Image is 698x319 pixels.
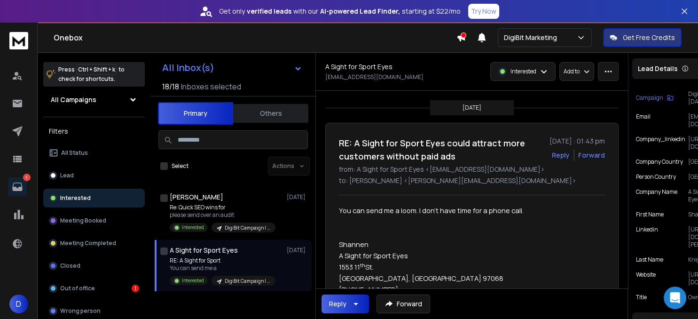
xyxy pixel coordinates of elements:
[43,234,145,253] button: Meeting Completed
[43,279,145,298] button: Out of office1
[43,166,145,185] button: Lead
[60,285,95,292] p: Out of office
[225,224,270,231] p: DigiBit Campaign | [DATE]
[60,262,80,270] p: Closed
[320,7,400,16] strong: AI-powered Lead Finder,
[325,62,392,72] h1: A Sight for Sport Eyes
[564,68,580,75] p: Add to
[329,299,346,309] div: Reply
[170,264,275,272] p: You can send me a
[23,174,31,181] p: 1
[552,151,570,160] button: Reply
[636,94,663,102] p: Campaign
[58,65,125,84] p: Press to check for shortcuts.
[132,285,139,292] div: 1
[43,256,145,275] button: Closed
[170,246,238,255] h1: A Sight for Sport Eyes
[504,33,561,42] p: DigiBit Marketing
[376,295,430,313] button: Forward
[287,193,308,201] p: [DATE]
[60,239,116,247] p: Meeting Completed
[60,217,106,224] p: Meeting Booked
[172,162,188,170] label: Select
[636,211,664,218] p: First Name
[360,262,365,269] sup: th
[636,271,656,286] p: website
[636,256,663,263] p: Last Name
[43,125,145,138] h3: Filters
[162,63,214,72] h1: All Inbox(s)
[9,295,28,313] button: D
[322,295,369,313] button: Reply
[60,307,101,315] p: Wrong person
[43,189,145,207] button: Interested
[247,7,291,16] strong: verified leads
[219,7,461,16] p: Get only with our starting at $22/mo
[339,239,369,249] span: Shannen
[339,176,605,185] p: to: [PERSON_NAME] <[PERSON_NAME][EMAIL_ADDRESS][DOMAIN_NAME]>
[225,278,270,285] p: DigiBit Campaign | [DATE]
[636,113,651,128] p: Email
[339,285,398,294] span: [PHONE_NUMBER]
[636,226,658,248] p: linkedin
[287,247,308,254] p: [DATE]
[664,287,686,309] div: Open Intercom Messenger
[339,251,408,260] span: A Sight for Sport Eyes
[61,149,88,157] p: All Status
[339,273,503,283] span: [GEOGRAPHIC_DATA], [GEOGRAPHIC_DATA] 97068
[43,90,145,109] button: All Campaigns
[636,294,647,301] p: title
[60,194,91,202] p: Interested
[8,177,27,196] a: 1
[181,81,241,92] h3: Inboxes selected
[9,32,28,49] img: logo
[549,136,605,146] p: [DATE] : 01:43 pm
[510,68,536,75] p: Interested
[170,204,275,211] p: Re: Quick SEO wins for
[43,144,145,162] button: All Status
[636,136,685,151] p: company_linkedin
[463,104,481,112] p: [DATE]
[636,90,674,105] button: Campaign
[636,188,677,203] p: Company Name
[54,32,456,43] h1: Onebox
[155,58,310,77] button: All Inbox(s)
[578,151,605,160] div: Forward
[325,73,424,81] p: [EMAIL_ADDRESS][DOMAIN_NAME]
[339,206,524,215] span: You can send me a loom. I don’t have time for a phone call.
[162,81,179,92] span: 18 / 18
[170,211,275,219] p: please send over an audit
[43,211,145,230] button: Meeting Booked
[182,277,204,284] p: Interested
[170,257,275,264] p: RE: A Sight for Sport
[77,64,117,75] span: Ctrl + Shift + k
[603,28,682,47] button: Get Free Credits
[182,224,204,231] p: Interested
[471,7,496,16] p: Try Now
[339,262,374,271] span: 1553 11 St.
[158,102,233,125] button: Primary
[623,33,675,42] p: Get Free Credits
[638,64,678,73] p: Lead Details
[51,95,96,104] h1: All Campaigns
[468,4,499,19] button: Try Now
[636,173,676,181] p: Person Country
[60,172,74,179] p: Lead
[339,165,605,174] p: from: A Sight for Sport Eyes <[EMAIL_ADDRESS][DOMAIN_NAME]>
[170,192,223,202] h1: [PERSON_NAME]
[233,103,308,124] button: Others
[339,136,544,163] h1: RE: A Sight for Sport Eyes could attract more customers without paid ads
[636,158,683,166] p: Company Country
